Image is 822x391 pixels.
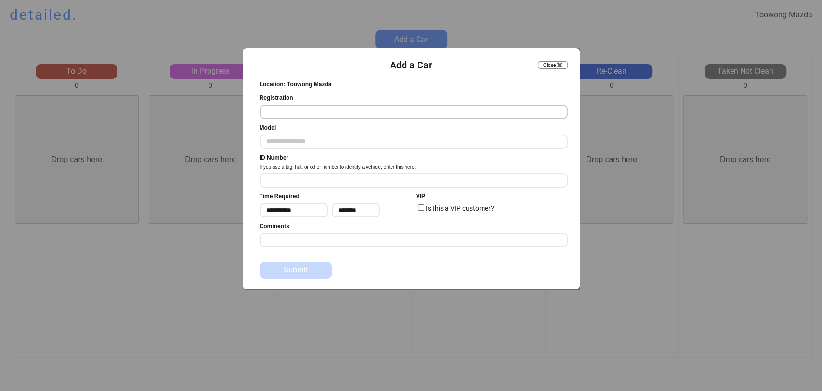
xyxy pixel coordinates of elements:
div: ID Number [260,154,289,162]
label: Is this a VIP customer? [426,204,494,212]
div: If you use a tag, hat, or other number to identify a vehicle, enter this here. [260,164,416,171]
button: Submit [260,262,332,279]
div: Model [260,124,276,132]
div: VIP [416,192,425,201]
div: Comments [260,222,289,230]
div: Time Required [260,192,300,201]
div: Registration [260,94,293,102]
div: Add a Car [390,58,432,72]
button: Close ✖️ [538,61,568,69]
div: Location: Toowong Mazda [260,81,332,89]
